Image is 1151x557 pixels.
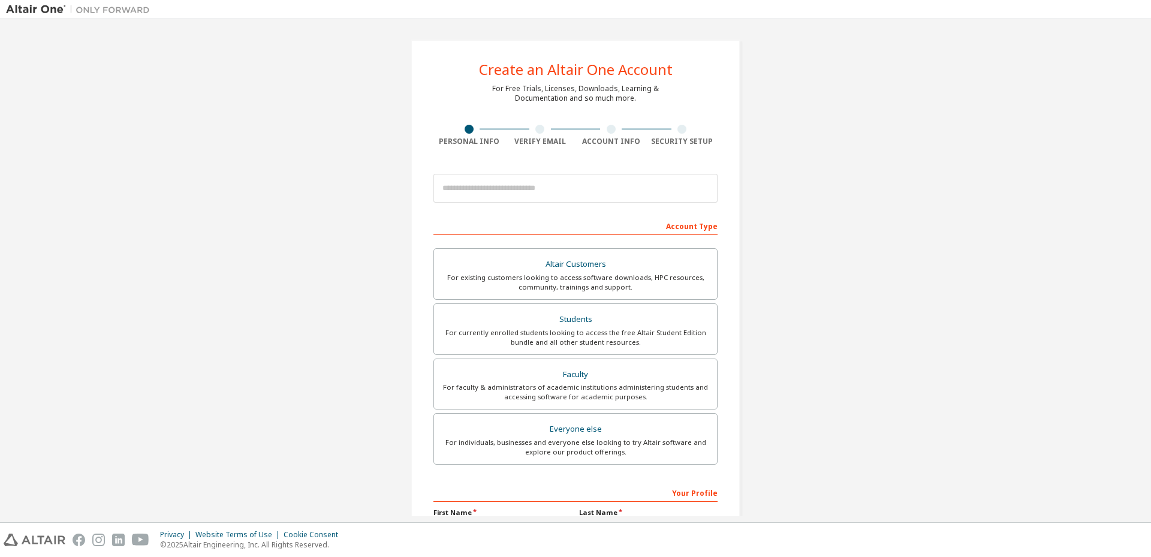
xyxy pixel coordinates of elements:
[441,311,710,328] div: Students
[505,137,576,146] div: Verify Email
[579,508,718,517] label: Last Name
[441,273,710,292] div: For existing customers looking to access software downloads, HPC resources, community, trainings ...
[112,534,125,546] img: linkedin.svg
[160,530,195,540] div: Privacy
[433,508,572,517] label: First Name
[441,366,710,383] div: Faculty
[441,328,710,347] div: For currently enrolled students looking to access the free Altair Student Edition bundle and all ...
[647,137,718,146] div: Security Setup
[4,534,65,546] img: altair_logo.svg
[479,62,673,77] div: Create an Altair One Account
[441,438,710,457] div: For individuals, businesses and everyone else looking to try Altair software and explore our prod...
[441,256,710,273] div: Altair Customers
[433,216,718,235] div: Account Type
[441,383,710,402] div: For faculty & administrators of academic institutions administering students and accessing softwa...
[492,84,659,103] div: For Free Trials, Licenses, Downloads, Learning & Documentation and so much more.
[160,540,345,550] p: © 2025 Altair Engineering, Inc. All Rights Reserved.
[284,530,345,540] div: Cookie Consent
[195,530,284,540] div: Website Terms of Use
[433,137,505,146] div: Personal Info
[73,534,85,546] img: facebook.svg
[441,421,710,438] div: Everyone else
[6,4,156,16] img: Altair One
[132,534,149,546] img: youtube.svg
[575,137,647,146] div: Account Info
[433,483,718,502] div: Your Profile
[92,534,105,546] img: instagram.svg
